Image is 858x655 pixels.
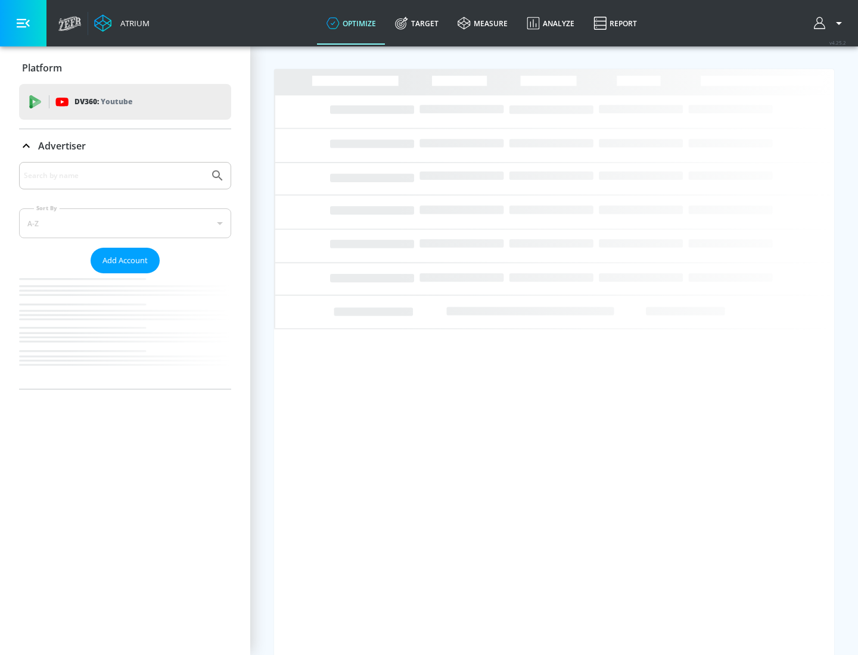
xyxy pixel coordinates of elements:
[34,204,60,212] label: Sort By
[19,84,231,120] div: DV360: Youtube
[74,95,132,108] p: DV360:
[38,139,86,152] p: Advertiser
[22,61,62,74] p: Platform
[19,273,231,389] nav: list of Advertiser
[101,95,132,108] p: Youtube
[19,162,231,389] div: Advertiser
[386,2,448,45] a: Target
[24,168,204,183] input: Search by name
[829,39,846,46] span: v 4.25.2
[448,2,517,45] a: measure
[102,254,148,267] span: Add Account
[91,248,160,273] button: Add Account
[19,129,231,163] div: Advertiser
[584,2,646,45] a: Report
[19,51,231,85] div: Platform
[317,2,386,45] a: optimize
[517,2,584,45] a: Analyze
[19,208,231,238] div: A-Z
[116,18,150,29] div: Atrium
[94,14,150,32] a: Atrium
